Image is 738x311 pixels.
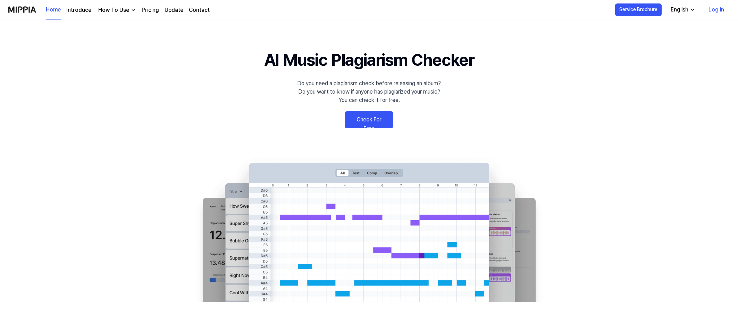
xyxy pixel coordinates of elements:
[297,79,441,104] div: Do you need a plagiarism check before releasing an album? Do you want to know if anyone has plagi...
[46,0,61,19] a: Home
[669,6,690,14] div: English
[97,6,131,14] div: How To Use
[345,111,393,128] a: Check For Free
[66,6,91,14] a: Introduce
[264,47,474,72] h1: AI Music Plagiarism Checker
[131,7,136,13] img: down
[142,6,159,14] a: Pricing
[189,6,210,14] a: Contact
[188,156,550,302] img: main Image
[165,6,183,14] a: Update
[615,3,662,16] button: Service Brochure
[97,6,136,14] button: How To Use
[665,3,699,17] button: English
